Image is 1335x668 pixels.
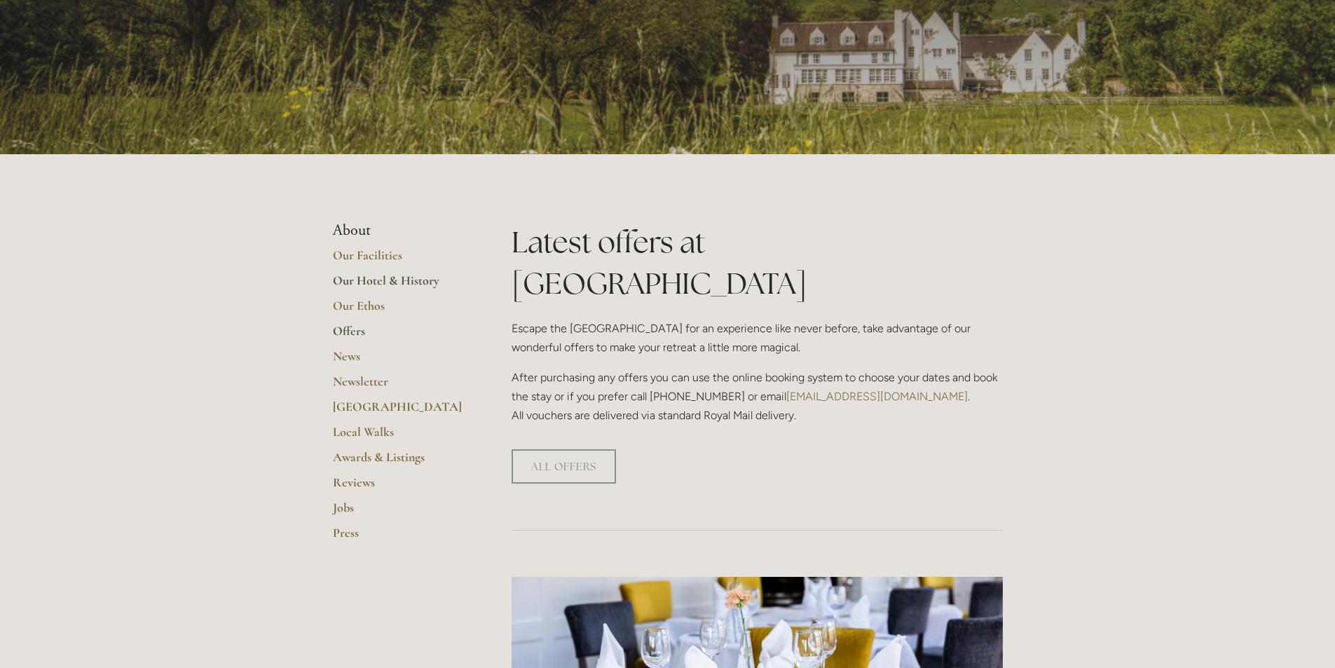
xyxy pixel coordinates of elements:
[512,221,1003,304] h1: Latest offers at [GEOGRAPHIC_DATA]
[333,247,467,273] a: Our Facilities
[333,399,467,424] a: [GEOGRAPHIC_DATA]
[333,449,467,475] a: Awards & Listings
[786,390,968,403] a: [EMAIL_ADDRESS][DOMAIN_NAME]
[512,319,1003,357] p: Escape the [GEOGRAPHIC_DATA] for an experience like never before, take advantage of our wonderful...
[333,348,467,374] a: News
[333,424,467,449] a: Local Walks
[333,298,467,323] a: Our Ethos
[512,449,616,484] a: ALL OFFERS
[333,500,467,525] a: Jobs
[333,273,467,298] a: Our Hotel & History
[333,323,467,348] a: Offers
[333,221,467,240] li: About
[333,475,467,500] a: Reviews
[333,374,467,399] a: Newsletter
[512,368,1003,425] p: After purchasing any offers you can use the online booking system to choose your dates and book t...
[333,525,467,550] a: Press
